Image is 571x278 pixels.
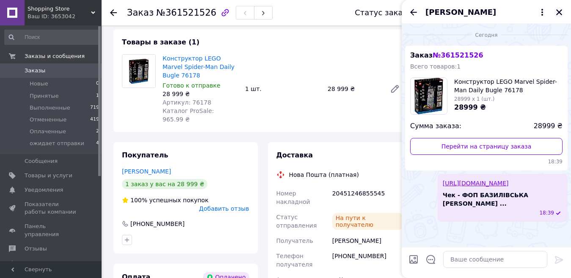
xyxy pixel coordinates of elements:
[25,186,63,194] span: Уведомления
[276,214,317,229] span: Статус отправления
[454,96,495,102] span: 28999 x 1 (шт.)
[28,5,91,13] span: Shopping Store
[30,92,59,100] span: Принятые
[130,197,147,204] span: 100%
[28,13,102,20] div: Ваш ID: 3653042
[331,233,405,248] div: [PERSON_NAME]
[199,205,249,212] span: Добавить отзыв
[386,80,403,97] a: Редактировать
[163,107,214,123] span: Каталог ProSale: 965.99 ₴
[4,30,100,45] input: Поиск
[25,245,47,253] span: Отзывы
[163,99,211,106] span: Артикул: 76178
[122,196,209,204] div: успешных покупок
[355,8,411,17] div: Статус заказа
[408,7,419,17] button: Назад
[25,223,78,238] span: Панель управления
[276,151,313,159] span: Доставка
[30,128,66,135] span: Оплаченные
[96,128,99,135] span: 2
[96,140,99,147] span: 4
[122,179,207,189] div: 1 заказ у вас на 28 999 ₴
[287,171,361,179] div: Нова Пошта (платная)
[30,104,70,112] span: Выполненные
[534,121,563,131] span: 28999 ₴
[30,116,66,124] span: Отмененные
[433,51,483,59] span: № 361521526
[90,116,99,124] span: 419
[96,80,99,88] span: 0
[410,63,461,70] span: Всего товаров: 1
[96,92,99,100] span: 1
[410,138,563,155] a: Перейти на страницу заказа
[410,121,461,131] span: Сумма заказа:
[276,190,310,205] span: Номер накладной
[331,186,405,209] div: 20451246855545
[156,8,216,18] span: №361521526
[276,237,313,244] span: Получатель
[25,259,59,267] span: Покупатели
[25,201,78,216] span: Показатели работы компании
[163,82,221,89] span: Готово к отправке
[30,140,84,147] span: ожидает отправки
[163,55,234,79] a: Конструктор LEGO Marvel Spider-Man Daily Bugle 76178
[276,253,313,268] span: Телефон получателя
[554,7,564,17] button: Закрыть
[25,52,85,60] span: Заказы и сообщения
[425,7,496,18] span: [PERSON_NAME]
[410,158,563,165] span: 18:39 12.09.2025
[163,90,238,98] div: 28 999 ₴
[411,78,447,114] img: 3502404327_w100_h100_konstruktor-lego-marvel.jpg
[130,220,185,228] div: [PHONE_NUMBER]
[90,104,99,112] span: 719
[472,32,501,39] span: Сегодня
[443,180,509,187] a: [URL][DOMAIN_NAME]
[331,248,405,272] div: [PHONE_NUMBER]
[454,77,563,94] span: Конструктор LEGO Marvel Spider-Man Daily Bugle 76178
[410,51,483,59] span: Заказ
[454,103,486,111] span: 28999 ₴
[425,254,436,265] button: Открыть шаблоны ответов
[122,168,171,175] a: [PERSON_NAME]
[110,8,117,17] div: Вернуться назад
[122,59,155,84] img: Конструктор LEGO Marvel Spider-Man Daily Bugle 76178
[242,83,324,95] div: 1 шт.
[539,209,554,217] span: 18:39 12.09.2025
[332,213,403,230] div: На пути к получателю
[324,83,383,95] div: 28 999 ₴
[425,7,547,18] button: [PERSON_NAME]
[122,151,168,159] span: Покупатель
[405,30,568,39] div: 12.09.2025
[127,8,154,18] span: Заказ
[25,172,72,179] span: Товары и услуги
[25,67,45,74] span: Заказы
[443,191,563,208] span: Чек - ФОП БАЗИЛІВСЬКА [PERSON_NAME] ...
[25,157,58,165] span: Сообщения
[122,38,199,46] span: Товары в заказе (1)
[30,80,48,88] span: Новые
